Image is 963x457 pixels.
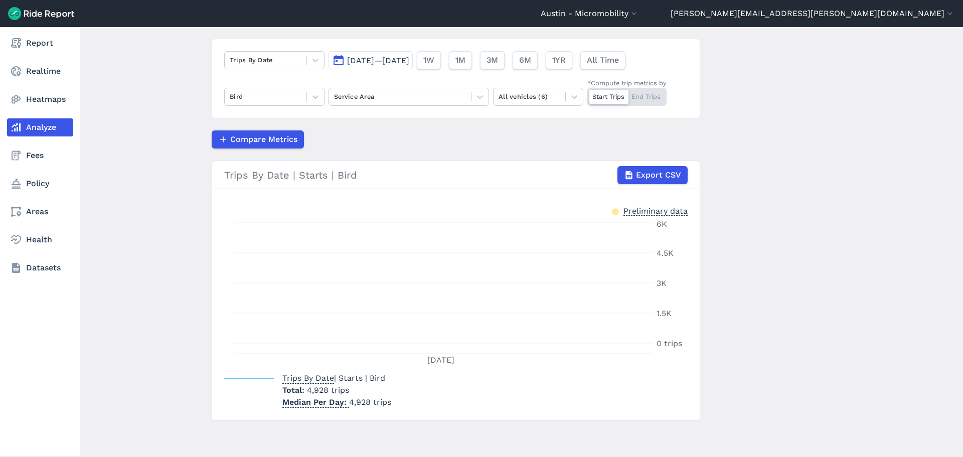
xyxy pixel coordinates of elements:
[657,248,674,258] tspan: 4.5K
[282,370,334,384] span: Trips By Date
[224,166,688,184] div: Trips By Date | Starts | Bird
[7,146,73,165] a: Fees
[657,219,667,229] tspan: 6K
[671,8,955,20] button: [PERSON_NAME][EMAIL_ADDRESS][PERSON_NAME][DOMAIN_NAME]
[7,34,73,52] a: Report
[212,130,304,148] button: Compare Metrics
[307,385,349,395] span: 4,928 trips
[519,54,531,66] span: 6M
[7,118,73,136] a: Analyze
[541,8,639,20] button: Austin - Micromobility
[7,259,73,277] a: Datasets
[230,133,297,145] span: Compare Metrics
[282,373,385,383] span: | Starts | Bird
[329,51,413,69] button: [DATE]—[DATE]
[347,56,409,65] span: [DATE]—[DATE]
[7,203,73,221] a: Areas
[657,278,667,288] tspan: 3K
[587,54,619,66] span: All Time
[657,339,682,348] tspan: 0 trips
[480,51,505,69] button: 3M
[417,51,441,69] button: 1W
[623,205,688,216] div: Preliminary data
[617,166,688,184] button: Export CSV
[8,7,74,20] img: Ride Report
[636,169,681,181] span: Export CSV
[282,396,391,408] p: 4,928 trips
[427,355,454,365] tspan: [DATE]
[423,54,434,66] span: 1W
[282,385,307,395] span: Total
[7,90,73,108] a: Heatmaps
[487,54,498,66] span: 3M
[552,54,566,66] span: 1YR
[455,54,465,66] span: 1M
[657,309,672,318] tspan: 1.5K
[587,78,667,88] div: *Compute trip metrics by
[546,51,572,69] button: 1YR
[580,51,625,69] button: All Time
[7,62,73,80] a: Realtime
[449,51,472,69] button: 1M
[513,51,538,69] button: 6M
[7,231,73,249] a: Health
[282,394,349,408] span: Median Per Day
[7,175,73,193] a: Policy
